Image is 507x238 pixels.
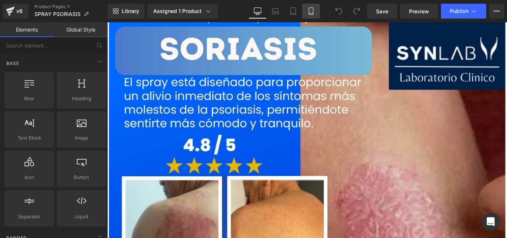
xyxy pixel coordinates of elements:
span: Publish [450,8,468,14]
span: Library [122,8,139,14]
a: Global Style [54,22,108,37]
span: Liquid [59,213,104,221]
a: New Library [108,4,144,19]
span: Text Block [7,134,52,142]
button: Redo [349,4,364,19]
a: v6 [3,4,29,19]
span: Separator [7,213,52,221]
span: Save [376,7,388,15]
a: Mobile [302,4,320,19]
span: Base [6,60,20,67]
div: Assigned 1 Product [153,7,212,15]
div: v6 [15,6,24,16]
span: Preview [409,7,429,15]
a: Laptop [266,4,284,19]
button: Publish [441,4,486,19]
span: Heading [59,95,104,102]
button: More [489,4,504,19]
span: Button [59,173,104,181]
div: Open Intercom Messenger [482,213,500,231]
a: Product Pages [35,4,108,10]
span: SPRAY PSORIASIS [35,11,81,17]
span: Row [7,95,52,102]
span: Icon [7,173,52,181]
span: Image [59,134,104,142]
a: Preview [400,4,438,19]
button: Undo [331,4,346,19]
a: Desktop [249,4,266,19]
a: Tablet [284,4,302,19]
